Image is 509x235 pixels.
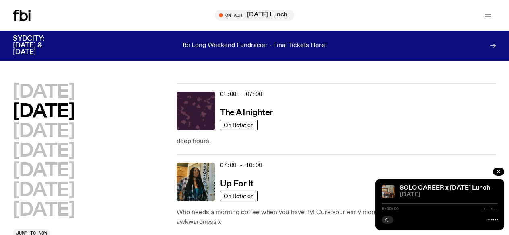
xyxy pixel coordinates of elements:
a: On Rotation [220,120,258,130]
button: [DATE] [13,83,74,101]
button: [DATE] [13,162,74,180]
a: Up For It [220,178,253,188]
h3: SYDCITY: [DATE] & [DATE] [13,35,64,56]
img: Ify - a Brown Skin girl with black braided twists, looking up to the side with her tongue stickin... [177,163,215,201]
a: SOLO CAREER x [DATE] Lunch [400,185,490,191]
span: -:--:-- [481,207,498,211]
span: [DATE] [400,192,498,198]
span: 07:00 - 10:00 [220,161,262,169]
p: fbi Long Weekend Fundraiser - Final Tickets Here! [183,42,327,49]
img: solo career 4 slc [382,185,395,198]
span: On Rotation [224,122,254,128]
button: [DATE] [13,182,74,200]
p: deep hours. [177,137,496,146]
h3: Up For It [220,180,253,188]
span: On Rotation [224,193,254,199]
button: [DATE] [13,103,74,121]
button: [DATE] [13,123,74,141]
span: 01:00 - 07:00 [220,90,262,98]
a: On Rotation [220,191,258,201]
h3: The Allnighter [220,109,273,117]
span: 0:00:00 [382,207,399,211]
button: On Air[DATE] Lunch [215,10,294,21]
button: [DATE] [13,142,74,160]
p: Who needs a morning coffee when you have Ify! Cure your early morning grog w/ SMAC, chat and extr... [177,208,496,227]
a: The Allnighter [220,107,273,117]
button: [DATE] [13,201,74,219]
